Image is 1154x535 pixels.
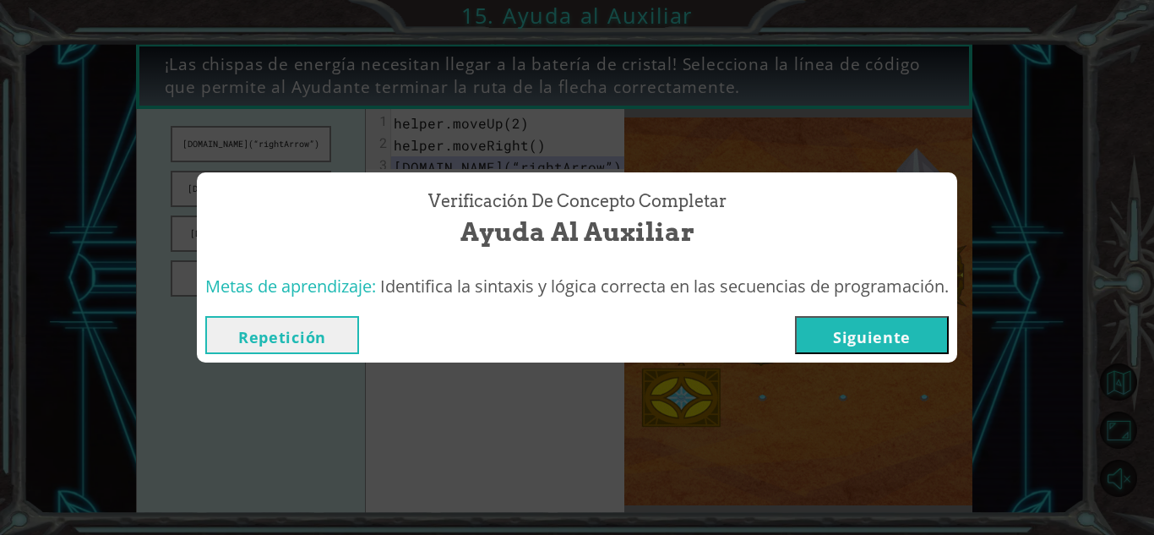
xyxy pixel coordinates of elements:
span: Ayuda al Auxiliar [460,214,694,250]
button: Repetición [205,316,359,354]
span: Verificación de Concepto Completar [428,189,727,214]
button: Siguiente [795,316,949,354]
span: Metas de aprendizaje: [205,275,376,298]
span: Identifica la sintaxis y lógica correcta en las secuencias de programación. [380,275,949,298]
